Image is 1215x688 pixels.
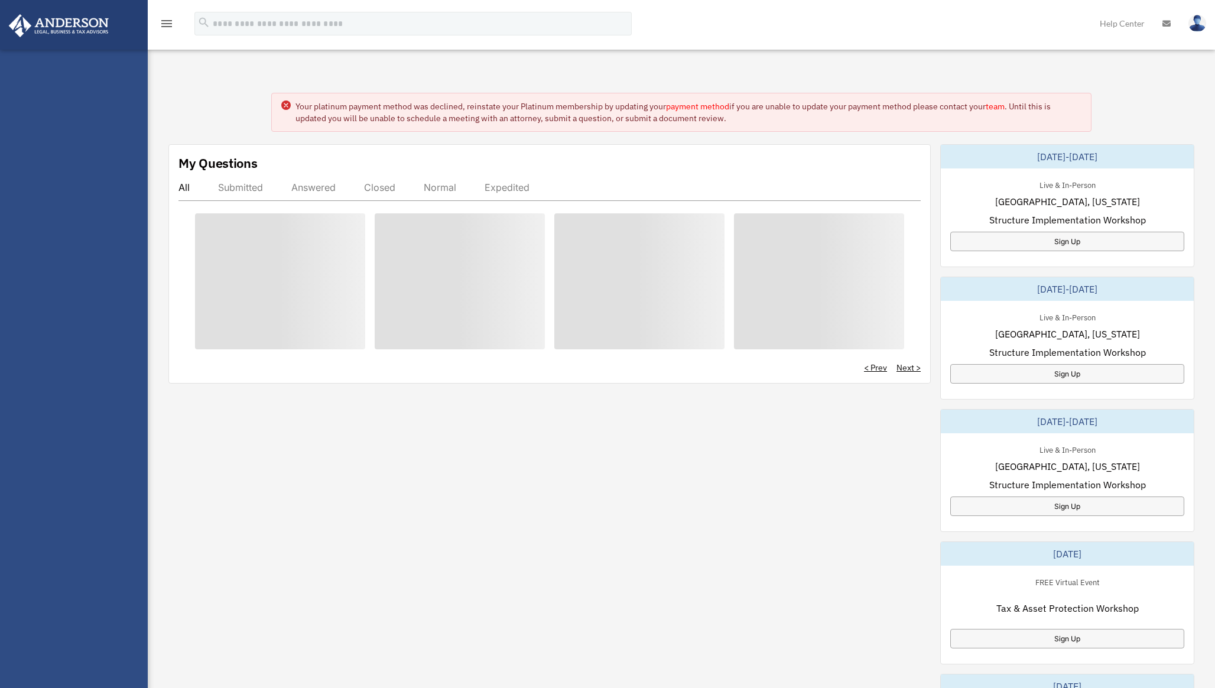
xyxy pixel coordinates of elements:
i: menu [160,17,174,31]
a: Sign Up [950,364,1184,384]
a: < Prev [864,362,887,374]
span: Structure Implementation Workshop [989,345,1146,359]
div: Live & In-Person [1030,178,1105,190]
div: [DATE]-[DATE] [941,277,1194,301]
div: Expedited [485,181,529,193]
div: My Questions [178,154,258,172]
div: Live & In-Person [1030,310,1105,323]
span: [GEOGRAPHIC_DATA], [US_STATE] [995,459,1140,473]
div: Answered [291,181,336,193]
div: Normal [424,181,456,193]
span: Structure Implementation Workshop [989,213,1146,227]
img: Anderson Advisors Platinum Portal [5,14,112,37]
div: FREE Virtual Event [1026,575,1109,588]
div: Closed [364,181,395,193]
span: [GEOGRAPHIC_DATA], [US_STATE] [995,194,1140,209]
a: Sign Up [950,629,1184,648]
span: Tax & Asset Protection Workshop [996,601,1139,615]
div: All [178,181,190,193]
div: Your platinum payment method was declined, reinstate your Platinum membership by updating your if... [295,100,1082,124]
a: team [986,101,1005,112]
div: Live & In-Person [1030,443,1105,455]
div: [DATE]-[DATE] [941,410,1194,433]
a: Sign Up [950,496,1184,516]
div: [DATE] [941,542,1194,566]
div: Submitted [218,181,263,193]
a: menu [160,21,174,31]
a: payment method [666,101,729,112]
a: Sign Up [950,232,1184,251]
i: search [197,16,210,29]
div: [DATE]-[DATE] [941,145,1194,168]
a: Next > [896,362,921,374]
span: Structure Implementation Workshop [989,478,1146,492]
img: User Pic [1188,15,1206,32]
span: [GEOGRAPHIC_DATA], [US_STATE] [995,327,1140,341]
